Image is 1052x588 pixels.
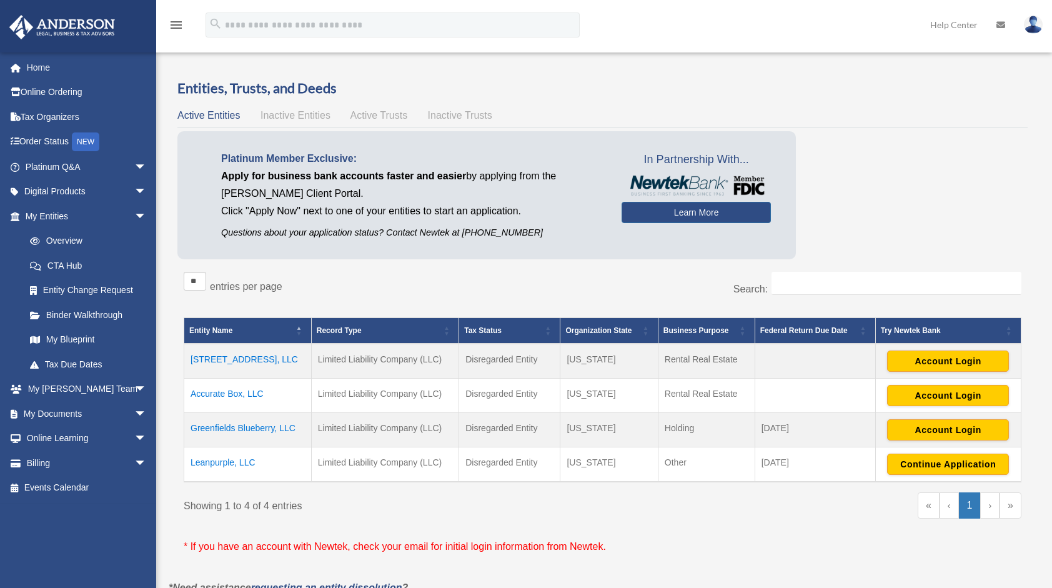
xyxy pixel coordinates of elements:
a: Platinum Q&Aarrow_drop_down [9,154,166,179]
i: menu [169,17,184,32]
p: Platinum Member Exclusive: [221,150,603,167]
a: Digital Productsarrow_drop_down [9,179,166,204]
a: Account Login [887,356,1009,366]
a: Entity Change Request [17,278,159,303]
a: My Documentsarrow_drop_down [9,401,166,426]
a: Binder Walkthrough [17,302,159,327]
td: [US_STATE] [560,379,658,413]
a: Tax Due Dates [17,352,159,377]
h3: Entities, Trusts, and Deeds [177,79,1028,98]
img: User Pic [1024,16,1043,34]
td: Limited Liability Company (LLC) [311,413,459,447]
a: My Entitiesarrow_drop_down [9,204,159,229]
span: arrow_drop_down [134,401,159,427]
th: Tax Status: Activate to sort [459,318,560,344]
span: Federal Return Due Date [760,326,848,335]
td: Rental Real Estate [658,379,755,413]
a: Tax Organizers [9,104,166,129]
td: Greenfields Blueberry, LLC [184,413,312,447]
img: NewtekBankLogoSM.png [628,176,765,196]
img: Anderson Advisors Platinum Portal [6,15,119,39]
td: Disregarded Entity [459,447,560,482]
a: Previous [940,492,959,519]
span: arrow_drop_down [134,426,159,452]
span: Organization State [565,326,632,335]
div: Showing 1 to 4 of 4 entries [184,492,593,515]
span: Inactive Trusts [428,110,492,121]
td: [US_STATE] [560,413,658,447]
span: Apply for business bank accounts faster and easier [221,171,466,181]
td: Rental Real Estate [658,344,755,379]
td: [DATE] [755,447,875,482]
a: My [PERSON_NAME] Teamarrow_drop_down [9,377,166,402]
button: Account Login [887,351,1009,372]
p: by applying from the [PERSON_NAME] Client Portal. [221,167,603,202]
a: Online Ordering [9,80,166,105]
td: [US_STATE] [560,447,658,482]
a: Learn More [622,202,771,223]
span: arrow_drop_down [134,377,159,402]
span: Inactive Entities [261,110,330,121]
td: Limited Liability Company (LLC) [311,379,459,413]
span: Active Trusts [350,110,408,121]
span: Tax Status [464,326,502,335]
span: Entity Name [189,326,232,335]
a: Account Login [887,424,1009,434]
button: Account Login [887,419,1009,441]
span: arrow_drop_down [134,154,159,180]
a: Online Learningarrow_drop_down [9,426,166,451]
a: Account Login [887,390,1009,400]
span: arrow_drop_down [134,179,159,205]
a: Billingarrow_drop_down [9,451,166,476]
td: Accurate Box, LLC [184,379,312,413]
a: Overview [17,229,153,254]
td: [DATE] [755,413,875,447]
div: NEW [72,132,99,151]
button: Continue Application [887,454,1009,475]
td: Other [658,447,755,482]
td: [US_STATE] [560,344,658,379]
div: Try Newtek Bank [881,323,1002,338]
td: Disregarded Entity [459,379,560,413]
span: Active Entities [177,110,240,121]
span: arrow_drop_down [134,204,159,229]
a: Last [1000,492,1021,519]
a: 1 [959,492,981,519]
i: search [209,17,222,31]
label: Search: [733,284,768,294]
td: [STREET_ADDRESS], LLC [184,344,312,379]
span: Record Type [317,326,362,335]
a: My Blueprint [17,327,159,352]
span: Business Purpose [663,326,729,335]
td: Holding [658,413,755,447]
td: Disregarded Entity [459,413,560,447]
span: arrow_drop_down [134,451,159,476]
th: Business Purpose: Activate to sort [658,318,755,344]
th: Entity Name: Activate to invert sorting [184,318,312,344]
p: Questions about your application status? Contact Newtek at [PHONE_NUMBER] [221,225,603,241]
a: Order StatusNEW [9,129,166,155]
th: Record Type: Activate to sort [311,318,459,344]
td: Limited Liability Company (LLC) [311,344,459,379]
button: Account Login [887,385,1009,406]
a: Home [9,55,166,80]
label: entries per page [210,281,282,292]
a: First [918,492,940,519]
a: Events Calendar [9,476,166,501]
p: * If you have an account with Newtek, check your email for initial login information from Newtek. [184,538,1021,556]
a: Next [980,492,1000,519]
td: Disregarded Entity [459,344,560,379]
td: Leanpurple, LLC [184,447,312,482]
a: menu [169,22,184,32]
th: Try Newtek Bank : Activate to sort [875,318,1021,344]
td: Limited Liability Company (LLC) [311,447,459,482]
span: In Partnership With... [622,150,771,170]
th: Organization State: Activate to sort [560,318,658,344]
th: Federal Return Due Date: Activate to sort [755,318,875,344]
p: Click "Apply Now" next to one of your entities to start an application. [221,202,603,220]
a: CTA Hub [17,253,159,278]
